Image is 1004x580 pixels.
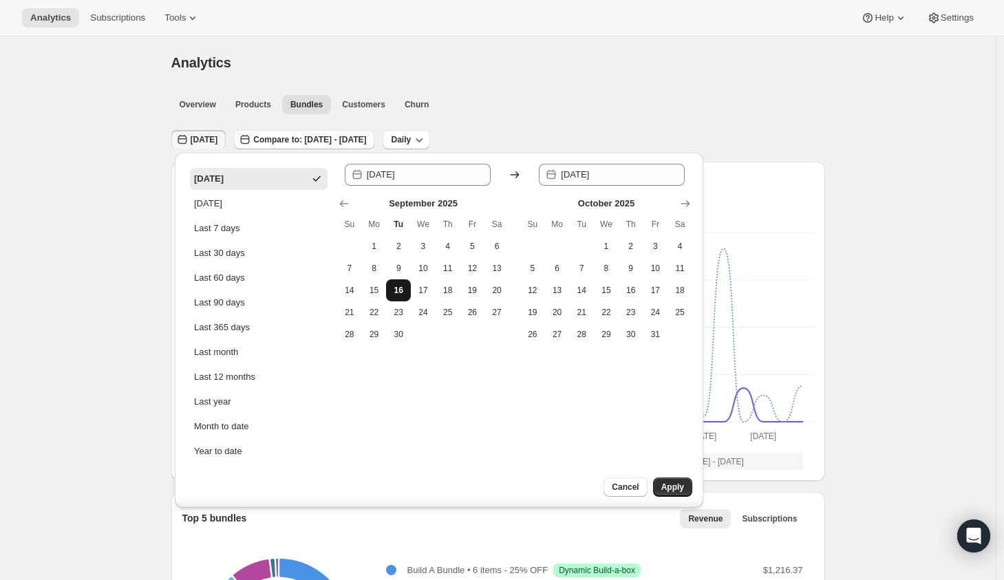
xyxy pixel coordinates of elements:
button: Wednesday September 10 2025 [411,257,436,279]
p: Build A Bundle • 6 items - 25% OFF [407,563,548,577]
button: Last 60 days [190,267,328,289]
span: 30 [392,329,405,340]
button: Wednesday October 15 2025 [594,279,619,301]
th: Thursday [619,213,643,235]
button: Sunday September 28 2025 [337,323,362,345]
span: 1 [599,241,613,252]
span: 10 [416,263,430,274]
th: Monday [362,213,387,235]
button: [DATE] [190,193,328,215]
span: 18 [441,285,455,296]
button: Tuesday September 23 2025 [386,301,411,323]
span: 24 [649,307,663,318]
span: Tools [164,12,186,23]
th: Sunday [520,213,545,235]
button: Saturday September 6 2025 [484,235,509,257]
span: 23 [392,307,405,318]
button: Tuesday October 7 2025 [569,257,594,279]
span: Dynamic Build-a-box [559,565,635,576]
button: Saturday October 11 2025 [667,257,692,279]
button: Thursday October 9 2025 [619,257,643,279]
button: Monday September 22 2025 [362,301,387,323]
button: [DATE] - [DATE] [665,453,803,470]
button: Last 365 days [190,316,328,339]
th: Friday [643,213,668,235]
span: Revenue [688,513,723,524]
div: [DATE] [194,197,222,211]
button: Wednesday October 8 2025 [594,257,619,279]
button: Saturday October 25 2025 [667,301,692,323]
button: Daily [383,130,430,149]
span: Overview [180,99,216,110]
span: Compare to: [DATE] - [DATE] [253,134,366,145]
button: Friday September 19 2025 [460,279,485,301]
button: Sunday September 21 2025 [337,301,362,323]
span: Tu [392,219,405,230]
div: Last 365 days [194,321,250,334]
button: Monday September 15 2025 [362,279,387,301]
button: Thursday September 18 2025 [436,279,460,301]
span: Fr [649,219,663,230]
div: Last 90 days [194,296,245,310]
div: Last year [194,395,231,409]
button: Thursday October 30 2025 [619,323,643,345]
span: Churn [405,99,429,110]
th: Sunday [337,213,362,235]
span: 3 [649,241,663,252]
span: 30 [624,329,638,340]
span: 22 [599,307,613,318]
button: Saturday October 18 2025 [667,279,692,301]
button: Year to date [190,440,328,462]
button: Saturday October 4 2025 [667,235,692,257]
span: 29 [599,329,613,340]
div: Year to date [194,444,242,458]
span: 29 [367,329,381,340]
span: 12 [466,263,480,274]
span: Help [875,12,893,23]
span: [DATE] [191,134,218,145]
span: Tu [575,219,588,230]
button: Show next month, November 2025 [676,194,695,213]
button: Last year [190,391,328,413]
th: Saturday [667,213,692,235]
span: Mo [367,219,381,230]
button: Monday September 29 2025 [362,323,387,345]
button: Tools [156,8,208,28]
span: Subscriptions [90,12,145,23]
button: Saturday September 20 2025 [484,279,509,301]
span: 16 [392,285,405,296]
button: Wednesday October 29 2025 [594,323,619,345]
button: Analytics [22,8,79,28]
button: Saturday September 13 2025 [484,257,509,279]
button: Saturday September 27 2025 [484,301,509,323]
button: Sunday October 26 2025 [520,323,545,345]
button: Thursday October 16 2025 [619,279,643,301]
span: We [416,219,430,230]
span: Analytics [171,55,231,70]
button: Monday October 13 2025 [545,279,570,301]
span: 8 [367,263,381,274]
span: Customers [342,99,385,110]
span: 2 [624,241,638,252]
th: Tuesday [386,213,411,235]
span: 28 [343,329,356,340]
button: Monday October 6 2025 [545,257,570,279]
button: Help [853,8,915,28]
span: Su [526,219,540,230]
span: 11 [673,263,687,274]
div: Month to date [194,420,249,433]
text: [DATE] [750,431,776,441]
span: Apply [661,482,684,493]
span: 1 [367,241,381,252]
button: Compare to: [DATE] - [DATE] [234,130,374,149]
span: 11 [441,263,455,274]
span: 19 [526,307,540,318]
span: 28 [575,329,588,340]
button: Monday October 20 2025 [545,301,570,323]
button: Last 7 days [190,217,328,239]
button: Cancel [604,477,647,497]
span: 2 [392,241,405,252]
span: Bundles [290,99,323,110]
button: Wednesday September 3 2025 [411,235,436,257]
button: Friday October 31 2025 [643,323,668,345]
